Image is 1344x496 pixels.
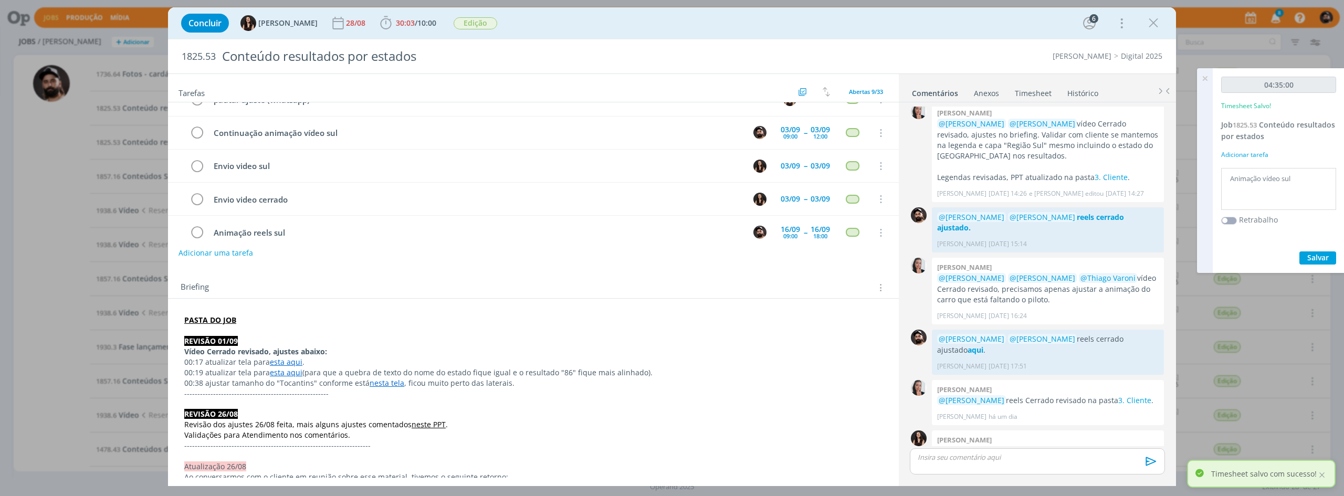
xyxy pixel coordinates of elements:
img: I [753,160,766,173]
div: Anexos [974,88,999,99]
p: 00:38 ajustar tamanho do "Tocantins" conforme está , ficou muito perto das laterais. [184,378,883,388]
img: arrow-down-up.svg [823,87,830,97]
span: 30:03 [396,18,415,28]
p: ------------------------------------------------------- [184,388,883,399]
span: Validações para Atendimento nos comentários. [184,430,350,440]
span: Salvar [1307,252,1329,262]
span: [PERSON_NAME] [258,19,318,27]
span: Concluir [188,19,222,27]
span: [DATE] 16:24 [989,311,1027,321]
p: Reels cerrado enviado para aprovação do cliente. [937,446,1159,456]
span: Atualização 26/08 [184,461,246,471]
a: 3. Cliente [1095,172,1128,182]
p: Legendas revisadas, PPT atualizado na pasta . [937,172,1159,183]
span: [DATE] 14:27 [1106,189,1144,198]
p: 00:17 atualizar tela para . [184,357,883,367]
a: reels cerrado ajustado. [937,212,1124,233]
button: 30:03/10:00 [377,15,439,31]
img: I [240,15,256,31]
span: Abertas 9/33 [849,88,883,96]
a: nesta tela [370,378,404,388]
b: [PERSON_NAME] [937,108,992,118]
a: aqui [968,345,983,355]
img: B [911,207,927,223]
img: B [753,226,766,239]
p: vídeo Cerrado revisado, precisamos apenas ajustar a animação do carro que está faltando o piloto. [937,273,1159,305]
p: [PERSON_NAME] [937,362,986,371]
div: Continuação animação vídeo sul [209,126,743,140]
img: B [753,126,766,139]
p: [PERSON_NAME] [937,412,986,421]
b: [PERSON_NAME] [937,262,992,272]
span: [DATE] 17:51 [989,362,1027,371]
a: PASTA DO JOB [184,315,236,325]
span: Edição [454,17,497,29]
b: [PERSON_NAME] [937,385,992,394]
span: [DATE] 15:14 [989,239,1027,249]
button: B [752,225,768,240]
span: @[PERSON_NAME] [939,119,1004,129]
a: 3. Cliente [1118,395,1151,405]
span: @Thiago Varoni [1080,273,1136,283]
span: Conteúdo resultados por estados [1221,120,1335,141]
div: 03/09 [811,162,830,170]
div: 02/09 [811,96,830,103]
div: dialog [168,7,1176,486]
a: Timesheet [1014,83,1052,99]
p: Ao conversarmos com o cliente em reunião sobre esse material, tivemos o seguinte retorno: [184,472,883,482]
div: 03/09 [811,195,830,203]
a: esta aqui [270,357,302,367]
div: 12:00 [813,133,827,139]
span: 10:00 [417,18,436,28]
a: [PERSON_NAME] [1053,51,1111,61]
span: . [446,419,448,429]
a: neste PPT [412,419,446,429]
button: Concluir [181,14,229,33]
p: ----------------------------------------------------------------------- [184,440,883,451]
img: C [911,258,927,273]
span: 1825.53 [1233,120,1257,130]
button: B [752,125,768,141]
label: Retrabalho [1239,214,1278,225]
span: @[PERSON_NAME] [939,334,1004,344]
a: esta aqui [270,367,302,377]
p: [PERSON_NAME] [937,311,986,321]
button: Salvar [1299,251,1336,265]
img: C [911,380,927,396]
img: C [911,103,927,119]
p: vídeo Cerrado revisado, ajustes no briefing. Validar com cliente se mantemos na legenda e capa "R... [937,119,1159,162]
div: 03/09 [781,162,800,170]
span: / [415,18,417,28]
button: Edição [453,17,498,30]
button: Adicionar uma tarefa [178,244,254,262]
span: @[PERSON_NAME] [1010,119,1075,129]
div: 03/09 [811,126,830,133]
span: -- [804,162,807,170]
span: -- [804,195,807,203]
a: Digital 2025 [1121,51,1162,61]
a: Histórico [1067,83,1099,99]
div: 09:00 [783,133,797,139]
button: I [752,158,768,174]
span: @[PERSON_NAME] [939,212,1004,222]
p: [PERSON_NAME] [937,239,986,249]
span: @[PERSON_NAME] [1010,212,1075,222]
div: 28/08 [346,19,367,27]
span: -- [804,129,807,136]
div: Adicionar tarefa [1221,150,1336,160]
div: Envio video sul [209,160,743,173]
span: @[PERSON_NAME] [939,395,1004,405]
span: há um dia [989,412,1017,421]
span: @[PERSON_NAME] [1010,334,1075,344]
strong: Vídeo Cerrado revisado, ajustes abaixo: [184,346,327,356]
div: 16/09 [781,226,800,233]
div: 03/09 [781,126,800,133]
div: 03/09 [781,195,800,203]
p: reels Cerrado revisado na pasta . [937,395,1159,406]
span: @[PERSON_NAME] [1010,273,1075,283]
div: Animação reels sul [209,226,743,239]
img: B [911,330,927,345]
